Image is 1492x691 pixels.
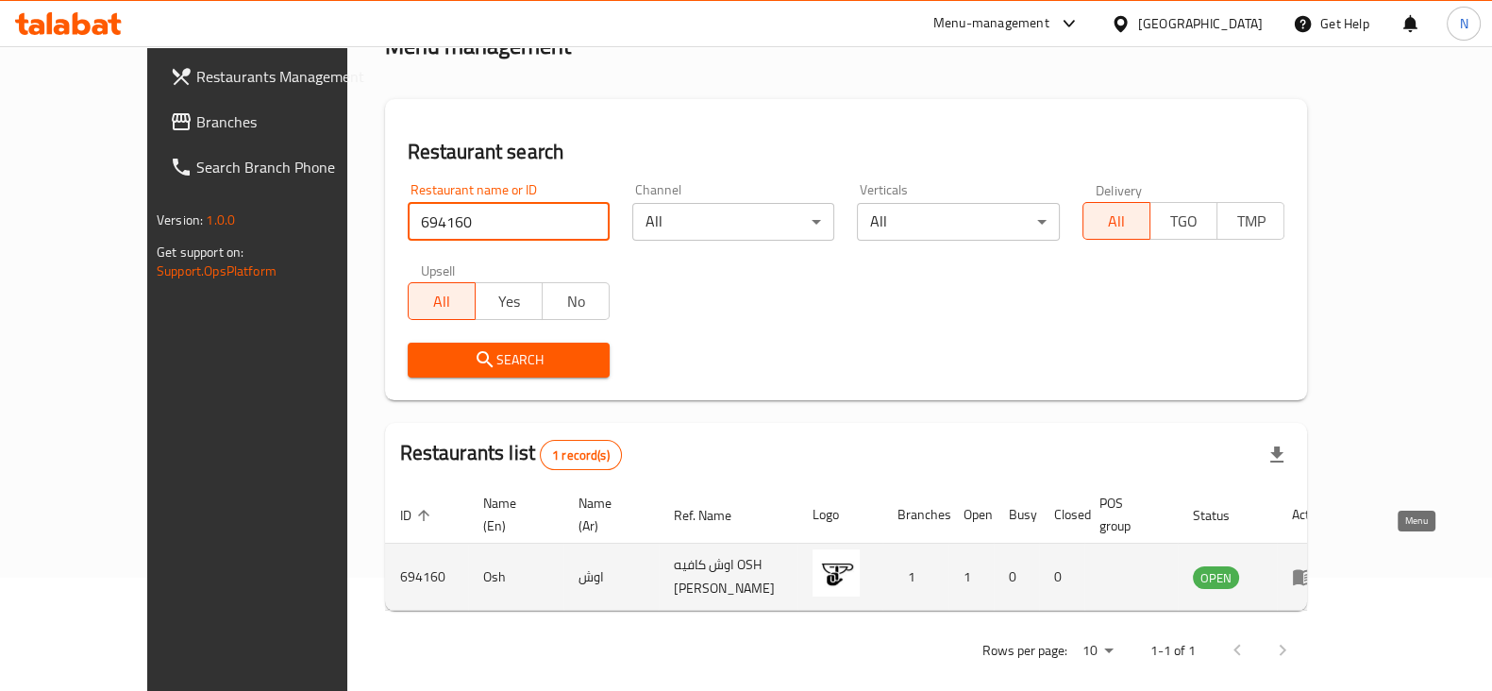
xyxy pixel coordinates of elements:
[157,259,277,283] a: Support.OpsPlatform
[674,504,756,527] span: Ref. Name
[632,203,834,241] div: All
[423,348,595,372] span: Search
[982,639,1067,663] p: Rows per page:
[155,99,396,144] a: Branches
[1158,208,1210,235] span: TGO
[540,440,622,470] div: Total records count
[1039,486,1084,544] th: Closed
[948,486,994,544] th: Open
[994,544,1039,611] td: 0
[813,549,860,597] img: Osh
[196,65,381,88] span: Restaurants Management
[1459,13,1467,34] span: N
[1082,202,1150,240] button: All
[155,54,396,99] a: Restaurants Management
[1225,208,1277,235] span: TMP
[948,544,994,611] td: 1
[157,240,243,264] span: Get support on:
[421,263,456,277] label: Upsell
[1216,202,1284,240] button: TMP
[1254,432,1299,478] div: Export file
[1091,208,1143,235] span: All
[1277,486,1342,544] th: Action
[206,208,235,232] span: 1.0.0
[882,544,948,611] td: 1
[1193,566,1239,589] div: OPEN
[385,544,468,611] td: 694160
[857,203,1059,241] div: All
[578,492,636,537] span: Name (Ar)
[400,504,436,527] span: ID
[408,203,610,241] input: Search for restaurant name or ID..
[1099,492,1155,537] span: POS group
[1149,202,1217,240] button: TGO
[1150,639,1196,663] p: 1-1 of 1
[542,282,610,320] button: No
[483,288,535,315] span: Yes
[475,282,543,320] button: Yes
[1039,544,1084,611] td: 0
[385,31,571,61] h2: Menu management
[408,138,1284,166] h2: Restaurant search
[416,288,468,315] span: All
[933,12,1049,35] div: Menu-management
[797,486,882,544] th: Logo
[1096,183,1143,196] label: Delivery
[550,288,602,315] span: No
[1075,637,1120,666] div: Rows per page:
[1193,504,1254,527] span: Status
[196,110,381,133] span: Branches
[563,544,659,611] td: اوش
[541,447,621,464] span: 1 record(s)
[157,208,203,232] span: Version:
[408,343,610,378] button: Search
[408,282,476,320] button: All
[468,544,563,611] td: Osh
[400,439,622,470] h2: Restaurants list
[1138,13,1263,34] div: [GEOGRAPHIC_DATA]
[385,486,1342,611] table: enhanced table
[659,544,797,611] td: اوش كافيه OSH [PERSON_NAME]
[994,486,1039,544] th: Busy
[1193,567,1239,589] span: OPEN
[882,486,948,544] th: Branches
[196,156,381,178] span: Search Branch Phone
[155,144,396,190] a: Search Branch Phone
[483,492,541,537] span: Name (En)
